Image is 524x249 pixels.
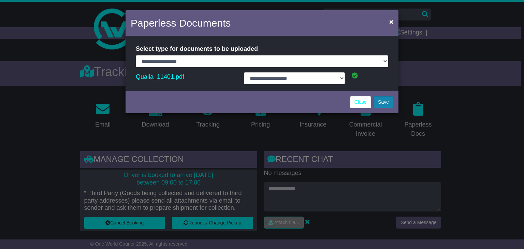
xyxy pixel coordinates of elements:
h4: Paperless Documents [131,15,231,31]
label: Select type for documents to be uploaded [136,43,258,55]
a: Qualia_11401.pdf [136,72,184,82]
button: Save [374,96,393,108]
button: Close [386,15,397,29]
a: Close [350,96,371,108]
span: × [389,18,393,26]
